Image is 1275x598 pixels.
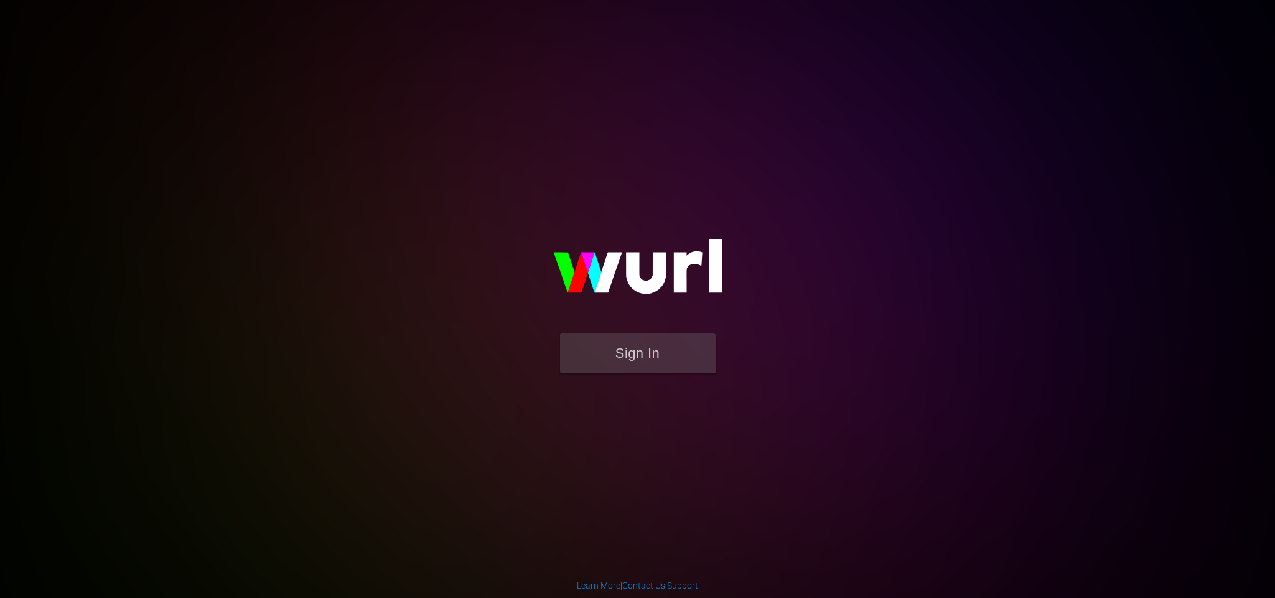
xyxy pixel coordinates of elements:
div: | | [577,579,698,592]
a: Contact Us [622,581,665,591]
button: Sign In [560,333,716,373]
a: Support [667,581,698,591]
img: wurl-logo-on-black-223613ac3d8ba8fe6dc639794a292ebdb59501304c7dfd60c99c58986ef67473.svg [513,212,762,333]
a: Learn More [577,581,620,591]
